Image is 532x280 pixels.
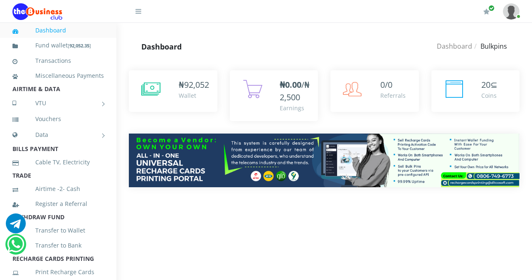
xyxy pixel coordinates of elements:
div: ₦ [179,79,209,91]
a: Fund wallet[92,052.35] [12,36,104,55]
a: Register a Referral [12,194,104,213]
a: Miscellaneous Payments [12,66,104,85]
a: Vouchers [12,109,104,129]
a: Dashboard [437,42,472,51]
div: Referrals [380,91,406,100]
a: Dashboard [12,21,104,40]
span: 0/0 [380,79,392,90]
a: Transfer to Bank [12,236,104,255]
b: ₦0.00 [280,79,301,90]
a: Transfer to Wallet [12,221,104,240]
a: Airtime -2- Cash [12,179,104,198]
img: User [503,3,520,20]
a: ₦92,052 Wallet [129,70,217,112]
img: Logo [12,3,62,20]
a: Transactions [12,51,104,70]
li: Bulkpins [472,41,507,51]
a: VTU [12,93,104,114]
span: 20 [481,79,490,90]
span: Renew/Upgrade Subscription [488,5,495,11]
a: Chat for support [6,220,26,233]
strong: Dashboard [141,42,182,52]
div: ⊆ [481,79,498,91]
img: multitenant_rcp.png [129,134,520,187]
span: 92,052 [184,79,209,90]
a: Cable TV, Electricity [12,153,104,172]
a: Data [12,124,104,145]
div: Earnings [280,104,310,112]
b: 92,052.35 [69,42,89,49]
div: Wallet [179,91,209,100]
a: 0/0 Referrals [330,70,419,112]
span: /₦2,500 [280,79,310,103]
i: Renew/Upgrade Subscription [483,8,490,15]
small: [ ] [68,42,91,49]
a: ₦0.00/₦2,500 Earnings [230,70,318,121]
a: Chat for support [7,240,24,254]
div: Coins [481,91,498,100]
